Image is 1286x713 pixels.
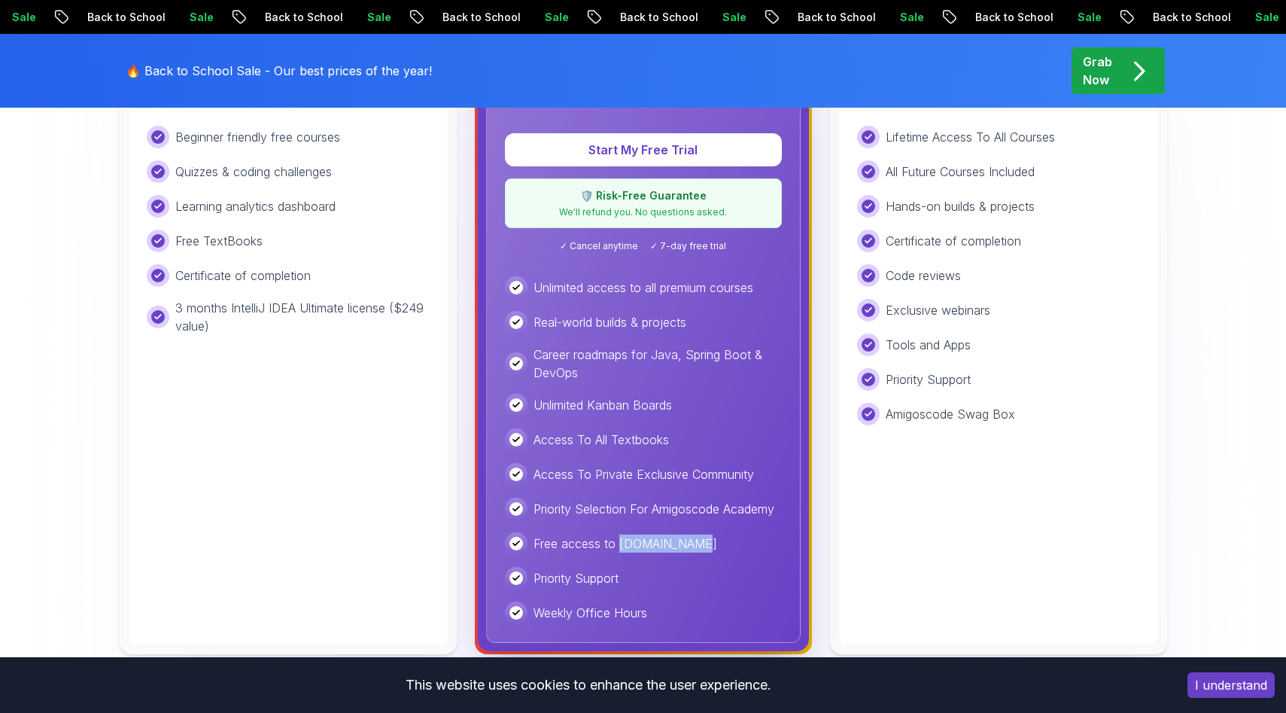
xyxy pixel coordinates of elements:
[886,128,1055,146] p: Lifetime Access To All Courses
[534,279,753,297] p: Unlimited access to all premium courses
[515,188,772,203] p: 🛡️ Risk-Free Guarantee
[1055,10,1103,25] p: Sale
[515,206,772,218] p: We'll refund you. No questions asked.
[534,465,754,483] p: Access To Private Exclusive Community
[534,535,717,553] p: Free access to [DOMAIN_NAME]
[1083,53,1112,89] p: Grab Now
[886,267,961,285] p: Code reviews
[1187,672,1275,698] button: Accept cookies
[505,133,782,166] button: Start My Free Trial
[534,431,669,449] p: Access To All Textbooks
[175,267,311,285] p: Certificate of completion
[1130,10,1233,25] p: Back to School
[505,142,782,157] a: Start My Free Trial
[775,10,877,25] p: Back to School
[534,346,782,382] p: Career roadmaps for Java, Spring Boot & DevOps
[886,197,1035,215] p: Hands-on builds & projects
[175,197,336,215] p: Learning analytics dashboard
[886,163,1035,181] p: All Future Courses Included
[886,232,1021,250] p: Certificate of completion
[523,141,764,159] p: Start My Free Trial
[597,10,700,25] p: Back to School
[175,163,332,181] p: Quizzes & coding challenges
[700,10,748,25] p: Sale
[11,669,1165,702] div: This website uses cookies to enhance the user experience.
[167,10,215,25] p: Sale
[126,62,432,80] p: 🔥 Back to School Sale - Our best prices of the year!
[242,10,345,25] p: Back to School
[345,10,393,25] p: Sale
[534,604,647,622] p: Weekly Office Hours
[534,396,672,414] p: Unlimited Kanban Boards
[877,10,926,25] p: Sale
[560,240,638,252] span: ✓ Cancel anytime
[420,10,522,25] p: Back to School
[534,500,774,518] p: Priority Selection For Amigoscode Academy
[886,336,971,354] p: Tools and Apps
[175,232,263,250] p: Free TextBooks
[650,240,726,252] span: ✓ 7-day free trial
[886,405,1015,423] p: Amigoscode Swag Box
[65,10,167,25] p: Back to School
[886,301,990,319] p: Exclusive webinars
[1233,10,1281,25] p: Sale
[175,299,430,335] p: 3 months IntelliJ IDEA Ultimate license ($249 value)
[522,10,570,25] p: Sale
[886,370,971,388] p: Priority Support
[953,10,1055,25] p: Back to School
[534,313,686,331] p: Real-world builds & projects
[534,569,619,587] p: Priority Support
[175,128,340,146] p: Beginner friendly free courses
